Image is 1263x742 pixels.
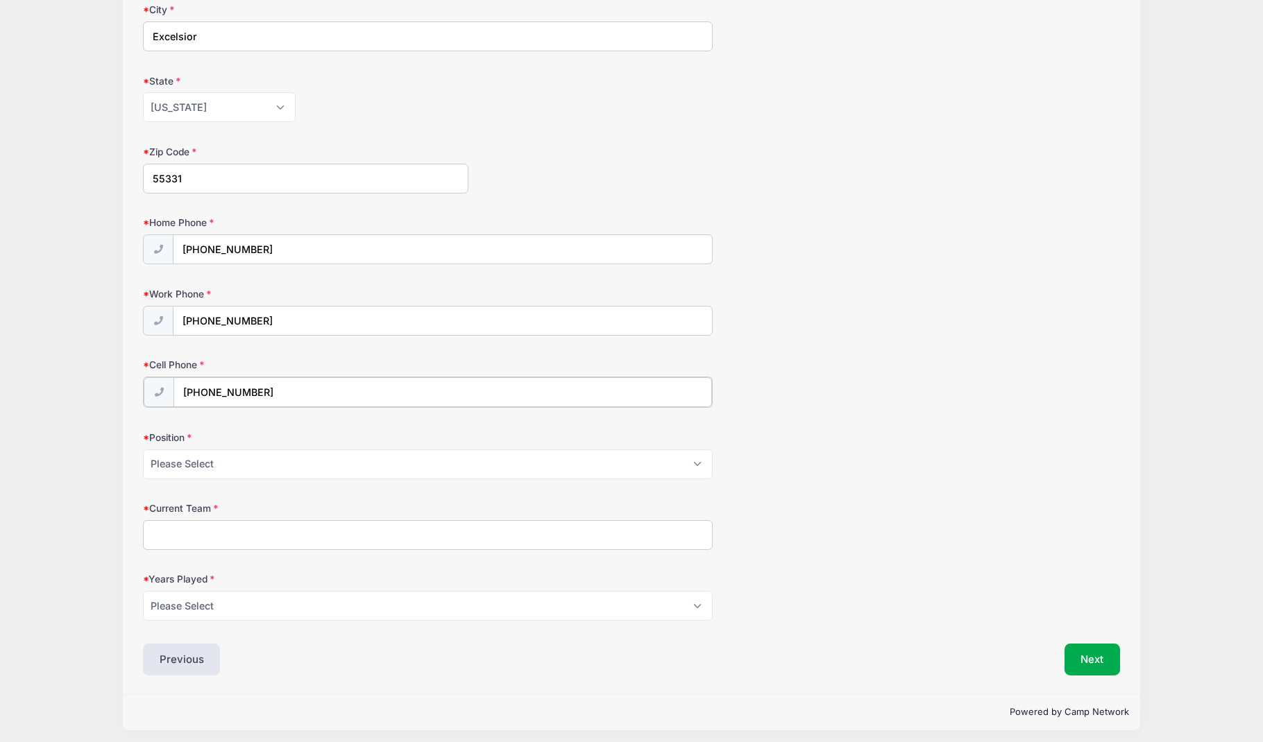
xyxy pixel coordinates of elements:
[143,145,468,159] label: Zip Code
[143,644,221,675] button: Previous
[143,572,468,586] label: Years Played
[173,377,712,407] input: (xxx) xxx-xxxx
[143,431,468,445] label: Position
[143,358,468,372] label: Cell Phone
[143,216,468,230] label: Home Phone
[143,287,468,301] label: Work Phone
[143,164,468,193] input: xxxxx
[173,234,713,264] input: (xxx) xxx-xxxx
[143,501,468,515] label: Current Team
[1065,644,1121,675] button: Next
[173,306,713,336] input: (xxx) xxx-xxxx
[143,74,468,88] label: State
[134,705,1129,719] p: Powered by Camp Network
[143,3,468,17] label: City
